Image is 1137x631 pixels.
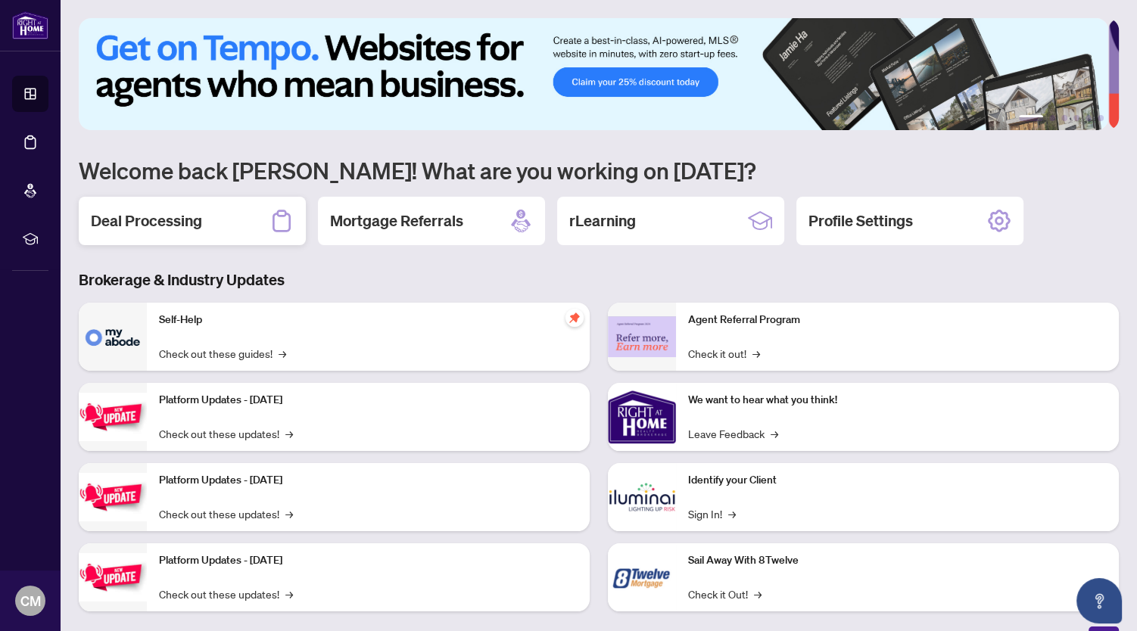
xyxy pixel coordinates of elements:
[79,393,147,440] img: Platform Updates - July 21, 2025
[79,303,147,371] img: Self-Help
[565,309,584,327] span: pushpin
[608,463,676,531] img: Identify your Client
[12,11,48,39] img: logo
[688,505,736,522] a: Sign In!→
[608,543,676,611] img: Sail Away With 8Twelve
[688,345,760,362] a: Check it out!→
[159,312,578,328] p: Self-Help
[608,316,676,358] img: Agent Referral Program
[688,586,762,602] a: Check it Out!→
[79,18,1108,130] img: Slide 0
[808,210,913,232] h2: Profile Settings
[569,210,636,232] h2: rLearning
[752,345,760,362] span: →
[20,590,41,611] span: CM
[159,392,578,409] p: Platform Updates - [DATE]
[688,552,1107,569] p: Sail Away With 8Twelve
[1019,115,1043,121] button: 1
[159,345,286,362] a: Check out these guides!→
[1049,115,1055,121] button: 2
[91,210,202,232] h2: Deal Processing
[1061,115,1067,121] button: 3
[688,472,1107,489] p: Identify your Client
[688,425,778,442] a: Leave Feedback→
[688,392,1107,409] p: We want to hear what you think!
[1076,578,1122,623] button: Open asap
[1086,115,1092,121] button: 5
[285,505,293,522] span: →
[285,425,293,442] span: →
[688,312,1107,328] p: Agent Referral Program
[285,586,293,602] span: →
[79,553,147,601] img: Platform Updates - June 23, 2025
[79,156,1119,185] h1: Welcome back [PERSON_NAME]! What are you working on [DATE]?
[79,473,147,521] img: Platform Updates - July 8, 2025
[771,425,778,442] span: →
[159,586,293,602] a: Check out these updates!→
[279,345,286,362] span: →
[79,269,1119,291] h3: Brokerage & Industry Updates
[754,586,762,602] span: →
[728,505,736,522] span: →
[1098,115,1104,121] button: 6
[159,552,578,569] p: Platform Updates - [DATE]
[1073,115,1079,121] button: 4
[159,425,293,442] a: Check out these updates!→
[159,472,578,489] p: Platform Updates - [DATE]
[330,210,463,232] h2: Mortgage Referrals
[159,505,293,522] a: Check out these updates!→
[608,383,676,451] img: We want to hear what you think!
